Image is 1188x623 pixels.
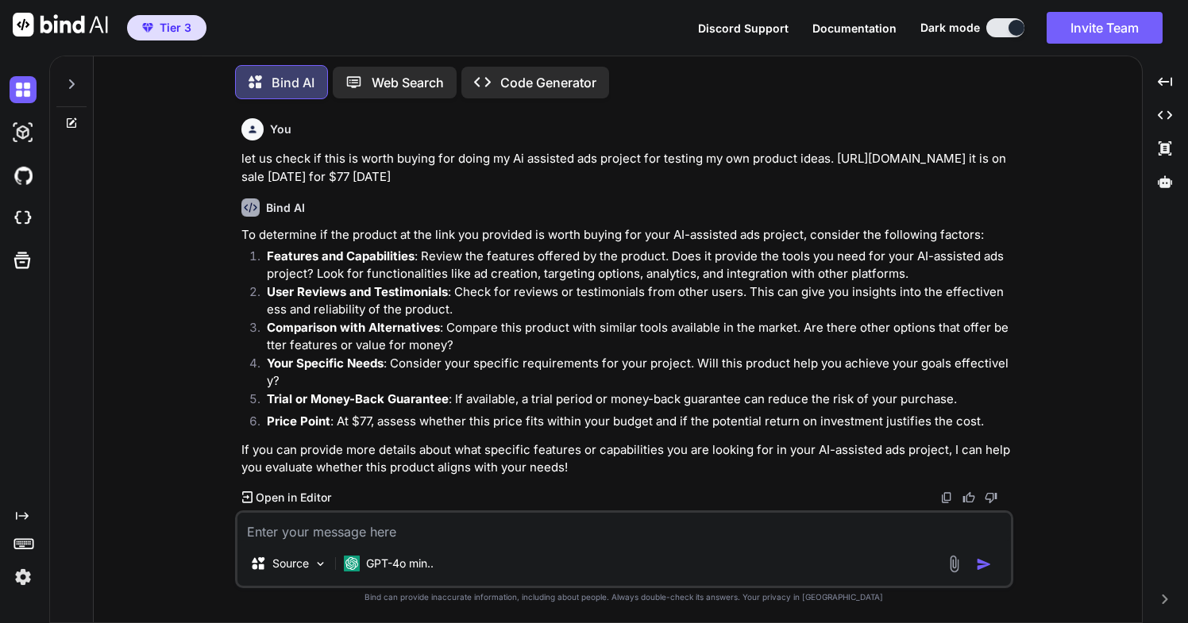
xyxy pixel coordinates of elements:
strong: User Reviews and Testimonials [267,284,448,299]
p: Bind can provide inaccurate information, including about people. Always double-check its answers.... [235,591,1013,603]
p: : At $77, assess whether this price fits within your budget and if the potential return on invest... [267,413,1010,431]
button: Invite Team [1047,12,1163,44]
img: darkChat [10,76,37,103]
button: Documentation [812,20,897,37]
p: Code Generator [500,73,596,92]
img: githubDark [10,162,37,189]
button: premiumTier 3 [127,15,206,40]
img: Pick Models [314,557,327,571]
p: To determine if the product at the link you provided is worth buying for your AI-assisted ads pro... [241,226,1010,244]
img: dislike [985,491,997,504]
p: Web Search [372,73,444,92]
p: GPT-4o min.. [366,556,434,571]
img: premium [142,23,153,33]
p: Open in Editor [256,490,331,506]
p: : If available, a trial period or money-back guarantee can reduce the risk of your purchase. [267,390,1010,409]
h6: Bind AI [266,200,305,216]
span: Dark mode [920,20,980,36]
p: : Compare this product with similar tools available in the market. Are there other options that o... [267,319,1010,355]
strong: Trial or Money-Back Guarantee [267,391,449,406]
span: Discord Support [698,21,789,35]
p: If you can provide more details about what specific features or capabilities you are looking for ... [241,441,1010,477]
img: copy [940,491,953,504]
strong: Price Point [267,413,330,429]
img: GPT-4o mini [344,556,360,571]
span: Tier 3 [160,20,191,36]
p: let us check if this is worth buying for doing my Ai assisted ads project for testing my own prod... [241,150,1010,186]
strong: Features and Capabilities [267,248,415,263]
p: Bind AI [272,73,314,92]
img: settings [10,563,37,590]
img: attachment [945,555,963,573]
h6: You [270,121,291,137]
p: Source [272,556,309,571]
strong: Your Specific Needs [267,356,384,371]
span: Documentation [812,21,897,35]
img: icon [976,556,992,572]
p: : Review the features offered by the product. Does it provide the tools you need for your AI-assi... [267,248,1010,283]
strong: Comparison with Alternatives [267,320,440,335]
img: cloudideIcon [10,205,37,232]
img: darkAi-studio [10,119,37,146]
img: Bind AI [13,13,108,37]
button: Discord Support [698,20,789,37]
p: : Check for reviews or testimonials from other users. This can give you insights into the effecti... [267,283,1010,319]
img: like [962,491,975,504]
p: : Consider your specific requirements for your project. Will this product help you achieve your g... [267,355,1010,390]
